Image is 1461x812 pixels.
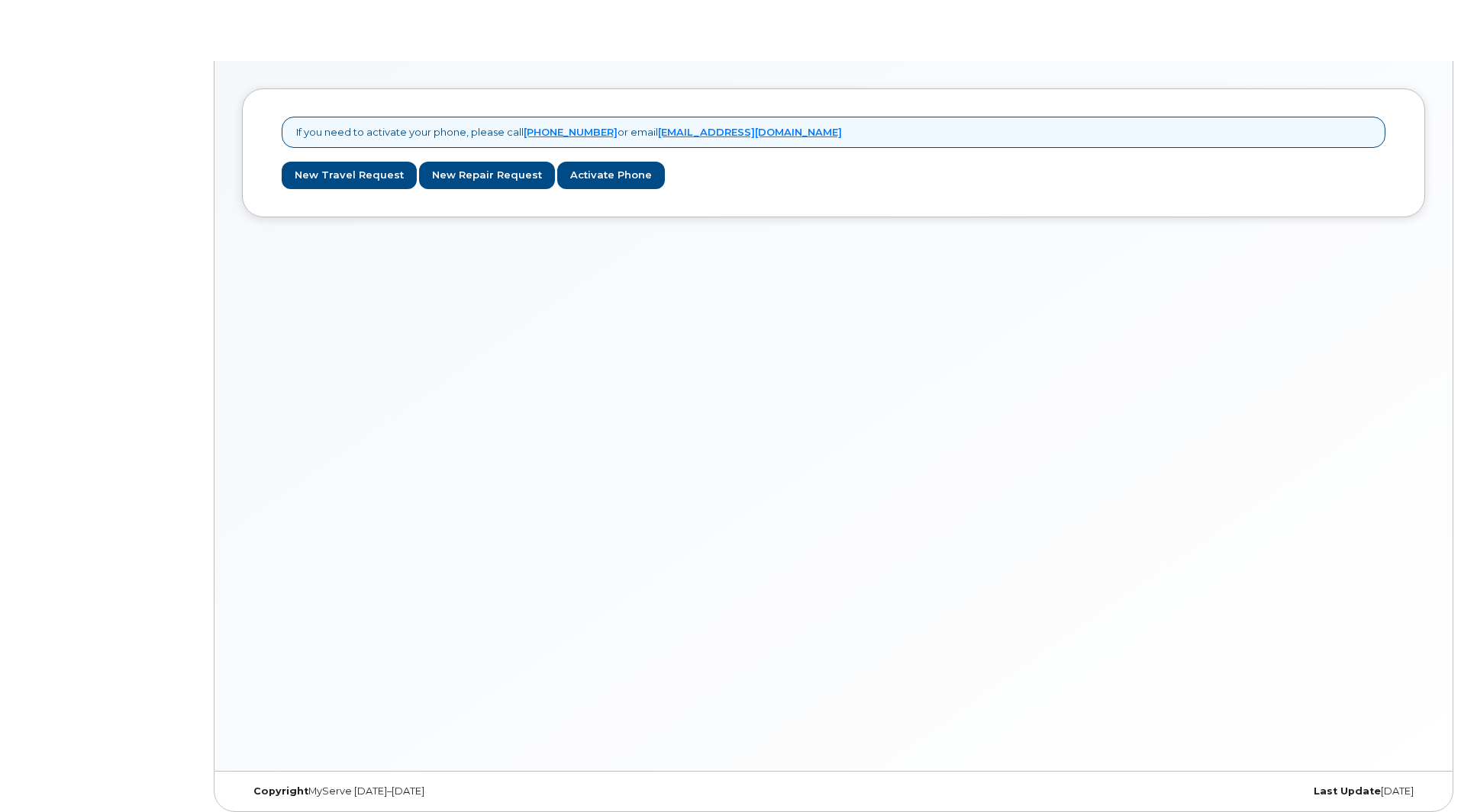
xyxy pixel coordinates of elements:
a: New Travel Request [282,162,417,190]
a: Activate Phone [557,162,665,190]
a: [PHONE_NUMBER] [524,126,618,138]
p: If you need to activate your phone, please call or email [296,125,842,140]
div: [DATE] [1030,785,1425,798]
a: New Repair Request [419,162,555,190]
a: [EMAIL_ADDRESS][DOMAIN_NAME] [658,126,842,138]
strong: Last Update [1314,785,1381,797]
strong: Copyright [253,785,308,797]
div: MyServe [DATE]–[DATE] [242,785,637,798]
